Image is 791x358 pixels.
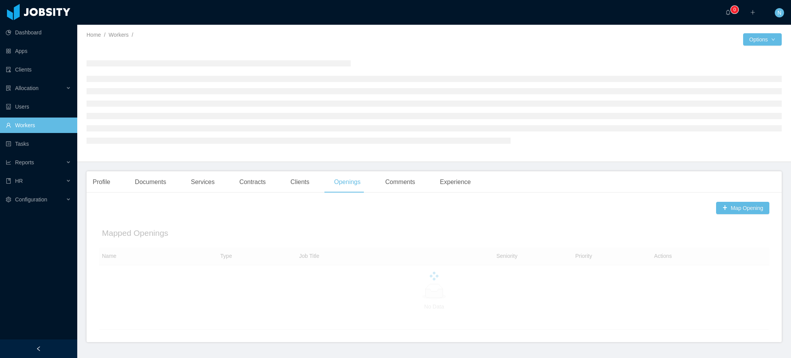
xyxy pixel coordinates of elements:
[6,85,11,91] i: icon: solution
[6,197,11,202] i: icon: setting
[6,43,71,59] a: icon: appstoreApps
[750,10,755,15] i: icon: plus
[6,118,71,133] a: icon: userWorkers
[87,32,101,38] a: Home
[6,99,71,114] a: icon: robotUsers
[284,171,316,193] div: Clients
[731,6,738,14] sup: 0
[6,62,71,77] a: icon: auditClients
[109,32,129,38] a: Workers
[743,33,782,46] button: Optionsicon: down
[6,178,11,184] i: icon: book
[87,171,116,193] div: Profile
[15,196,47,203] span: Configuration
[6,25,71,40] a: icon: pie-chartDashboard
[328,171,367,193] div: Openings
[6,136,71,152] a: icon: profileTasks
[379,171,421,193] div: Comments
[15,178,23,184] span: HR
[716,202,769,214] button: icon: plusMap Opening
[129,171,172,193] div: Documents
[233,171,272,193] div: Contracts
[15,85,39,91] span: Allocation
[434,171,477,193] div: Experience
[777,8,781,17] span: N
[104,32,105,38] span: /
[6,160,11,165] i: icon: line-chart
[15,159,34,165] span: Reports
[132,32,133,38] span: /
[185,171,221,193] div: Services
[725,10,731,15] i: icon: bell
